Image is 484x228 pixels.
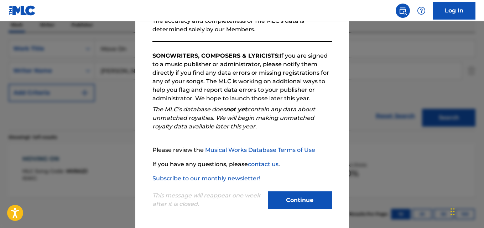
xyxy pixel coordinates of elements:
a: Log In [433,2,475,20]
img: search [399,6,407,15]
button: Continue [268,191,332,209]
div: Help [414,4,428,18]
p: If you are signed to a music publisher or administrator, please notify them directly if you find ... [152,52,332,103]
img: help [417,6,426,15]
a: contact us [248,161,279,168]
a: Public Search [396,4,410,18]
strong: SONGWRITERS, COMPOSERS & LYRICISTS: [152,52,280,59]
a: Musical Works Database Terms of Use [205,147,315,153]
em: The MLC’s database does contain any data about unmatched royalties. We will begin making unmatche... [152,106,315,130]
div: Drag [451,201,455,222]
p: This message will reappear one week after it is closed. [152,191,264,208]
p: The accuracy and completeness of The MLC’s data is determined solely by our Members. [152,17,332,34]
a: Subscribe to our monthly newsletter! [152,175,260,182]
img: MLC Logo [9,5,36,16]
strong: not yet [226,106,247,113]
p: Please review the [152,146,332,154]
iframe: Chat Widget [448,194,484,228]
p: If you have any questions, please . [152,160,332,169]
